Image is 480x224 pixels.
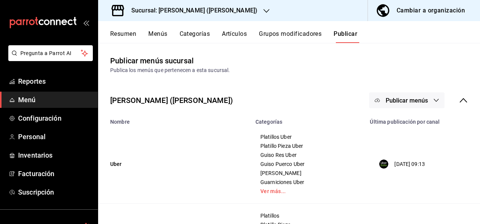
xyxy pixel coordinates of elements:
h3: Sucursal: [PERSON_NAME] ([PERSON_NAME]) [125,6,257,15]
th: Nombre [98,114,251,125]
span: Platillo Pieza Uber [260,143,356,149]
span: Suscripción [18,187,92,197]
span: Platillos Uber [260,134,356,140]
th: Última publicación por canal [365,114,480,125]
div: Publicar menús sucursal [110,55,194,66]
div: [PERSON_NAME] ([PERSON_NAME]) [110,95,233,106]
span: Publicar menús [386,97,428,104]
button: Resumen [110,30,136,43]
span: Facturación [18,169,92,179]
span: Guiso Res Uber [260,152,356,158]
span: Reportes [18,76,92,86]
button: Pregunta a Parrot AI [8,45,93,61]
a: Pregunta a Parrot AI [5,55,93,63]
p: [DATE] 09:13 [394,160,425,168]
th: Categorías [251,114,366,125]
div: Publica los menús que pertenecen a esta sucursal. [110,66,468,74]
button: Artículos [222,30,247,43]
button: Publicar menús [369,92,445,108]
span: [PERSON_NAME] [260,170,356,176]
span: Pregunta a Parrot AI [20,49,81,57]
span: Menú [18,95,92,105]
button: Publicar [334,30,357,43]
button: Grupos modificadores [259,30,322,43]
span: Configuración [18,113,92,123]
div: navigation tabs [110,30,480,43]
td: Uber [98,125,251,204]
button: Categorías [180,30,210,43]
span: Platillos [260,213,356,218]
span: Inventarios [18,150,92,160]
span: Personal [18,132,92,142]
a: Ver más... [260,189,356,194]
button: open_drawer_menu [83,20,89,26]
button: Menús [148,30,167,43]
span: Guarniciones Uber [260,180,356,185]
div: Cambiar a organización [397,5,465,16]
span: Guiso Puerco Uber [260,161,356,167]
